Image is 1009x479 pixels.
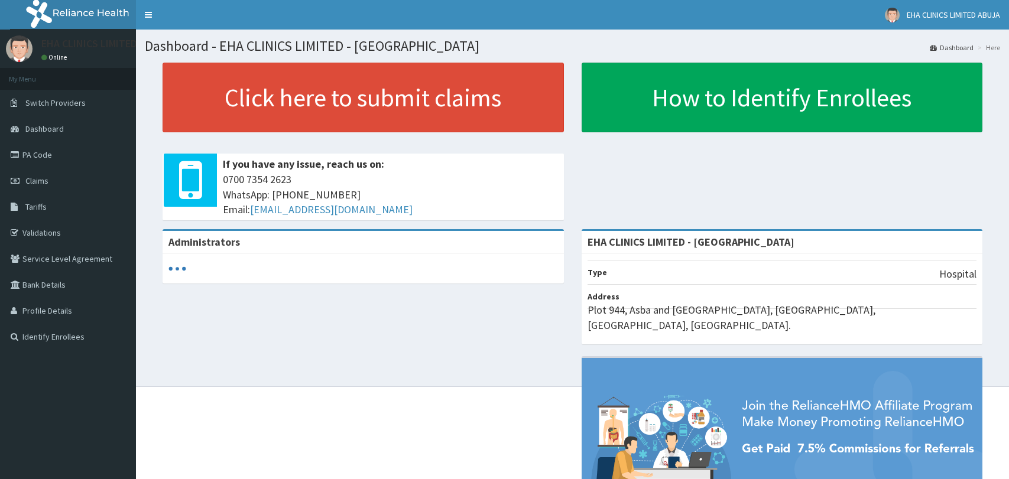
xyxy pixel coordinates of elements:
img: User Image [885,8,900,22]
li: Here [975,43,1000,53]
b: Administrators [168,235,240,249]
span: Switch Providers [25,97,86,108]
span: Tariffs [25,201,47,212]
span: EHA CLINICS LIMITED ABUJA [907,9,1000,20]
a: [EMAIL_ADDRESS][DOMAIN_NAME] [250,203,413,216]
p: Hospital [939,266,976,282]
img: User Image [6,35,33,62]
b: Type [588,267,607,278]
a: Click here to submit claims [163,63,564,132]
strong: EHA CLINICS LIMITED - [GEOGRAPHIC_DATA] [588,235,794,249]
p: EHA CLINICS LIMITED ABUJA [41,38,169,49]
span: Dashboard [25,123,64,134]
b: Address [588,291,619,302]
p: Plot 944, Asba and [GEOGRAPHIC_DATA], [GEOGRAPHIC_DATA], [GEOGRAPHIC_DATA], [GEOGRAPHIC_DATA]. [588,302,977,333]
svg: audio-loading [168,260,186,278]
a: Online [41,53,70,61]
b: If you have any issue, reach us on: [223,157,384,171]
a: How to Identify Enrollees [582,63,983,132]
span: 0700 7354 2623 WhatsApp: [PHONE_NUMBER] Email: [223,172,558,217]
span: Claims [25,175,48,186]
h1: Dashboard - EHA CLINICS LIMITED - [GEOGRAPHIC_DATA] [145,38,1000,54]
a: Dashboard [930,43,974,53]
